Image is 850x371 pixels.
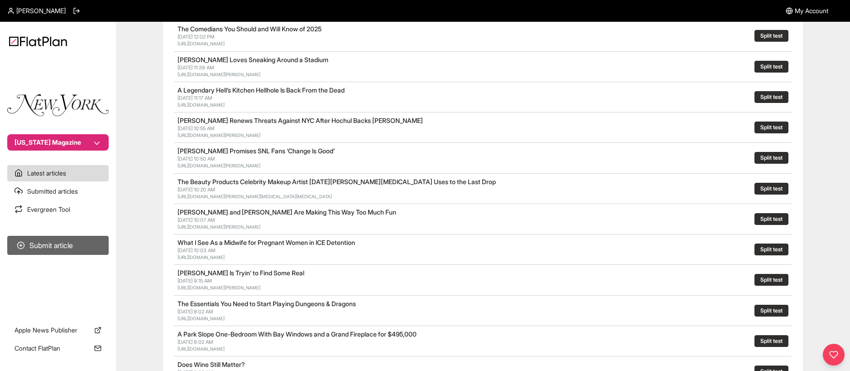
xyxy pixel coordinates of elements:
[7,134,109,151] button: [US_STATE] Magazine
[7,236,109,255] button: Submit article
[178,156,215,162] span: [DATE] 10:50 AM
[178,224,260,229] a: [URL][DOMAIN_NAME][PERSON_NAME]
[178,72,260,77] a: [URL][DOMAIN_NAME][PERSON_NAME]
[178,132,260,138] a: [URL][DOMAIN_NAME][PERSON_NAME]
[754,183,788,195] button: Split test
[178,64,214,71] span: [DATE] 11:39 AM
[178,361,245,368] a: Does Wine Still Matter?
[754,91,788,103] button: Split test
[178,56,328,63] a: [PERSON_NAME] Loves Sneaking Around a Stadium
[178,208,396,216] a: [PERSON_NAME] and [PERSON_NAME] Are Making This Way Too Much Fun
[178,163,260,168] a: [URL][DOMAIN_NAME][PERSON_NAME]
[7,201,109,218] a: Evergreen Tool
[178,186,215,193] span: [DATE] 10:20 AM
[178,239,355,246] a: What I See As a Midwife for Pregnant Women in ICE Detention
[7,94,109,116] img: Publication Logo
[178,269,304,277] a: [PERSON_NAME] Is Tryin’ to Find Some Real
[754,152,788,164] button: Split test
[178,102,225,107] a: [URL][DOMAIN_NAME]
[754,335,788,347] button: Split test
[178,95,212,101] span: [DATE] 11:17 AM
[754,213,788,225] button: Split test
[9,36,67,46] img: Logo
[178,330,417,338] a: A Park Slope One-Bedroom With Bay Windows and a Grand Fireplace for $495,000
[178,300,356,308] a: The Essentials You Need to Start Playing Dungeons & Dragons
[178,25,322,33] a: The Comedians You Should and Will Know of 2025
[178,147,335,155] a: [PERSON_NAME] Promises SNL Fans ‘Change Is Good’
[178,178,496,185] a: The Beauty Products Celebrity Makeup Artist [DATE][PERSON_NAME][MEDICAL_DATA] Uses to the Last Drop
[178,194,332,199] a: [URL][DOMAIN_NAME][PERSON_NAME][MEDICAL_DATA][MEDICAL_DATA]
[178,41,225,46] a: [URL][DOMAIN_NAME]
[7,6,66,15] a: [PERSON_NAME]
[178,217,215,223] span: [DATE] 10:07 AM
[178,308,213,315] span: [DATE] 9:02 AM
[7,322,109,338] a: Apple News Publisher
[178,285,260,290] a: [URL][DOMAIN_NAME][PERSON_NAME]
[178,339,213,345] span: [DATE] 8:02 AM
[795,6,828,15] span: My Account
[178,254,225,260] a: [URL][DOMAIN_NAME]
[178,34,215,40] span: [DATE] 12:02 PM
[16,6,66,15] span: [PERSON_NAME]
[178,86,345,94] a: A Legendary Hell’s Kitchen Hellhole Is Back From the Dead
[754,305,788,317] button: Split test
[754,61,788,73] button: Split test
[178,346,225,351] a: [URL][DOMAIN_NAME]
[754,244,788,255] button: Split test
[754,30,788,42] button: Split test
[7,183,109,200] a: Submitted articles
[178,247,216,254] span: [DATE] 10:03 AM
[178,117,423,124] a: [PERSON_NAME] Renews Threats Against NYC After Hochul Backs [PERSON_NAME]
[178,316,225,321] a: [URL][DOMAIN_NAME]
[754,122,788,133] button: Split test
[754,274,788,286] button: Split test
[7,340,109,356] a: Contact FlatPlan
[178,125,215,132] span: [DATE] 10:55 AM
[178,278,212,284] span: [DATE] 9:15 AM
[7,165,109,181] a: Latest articles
